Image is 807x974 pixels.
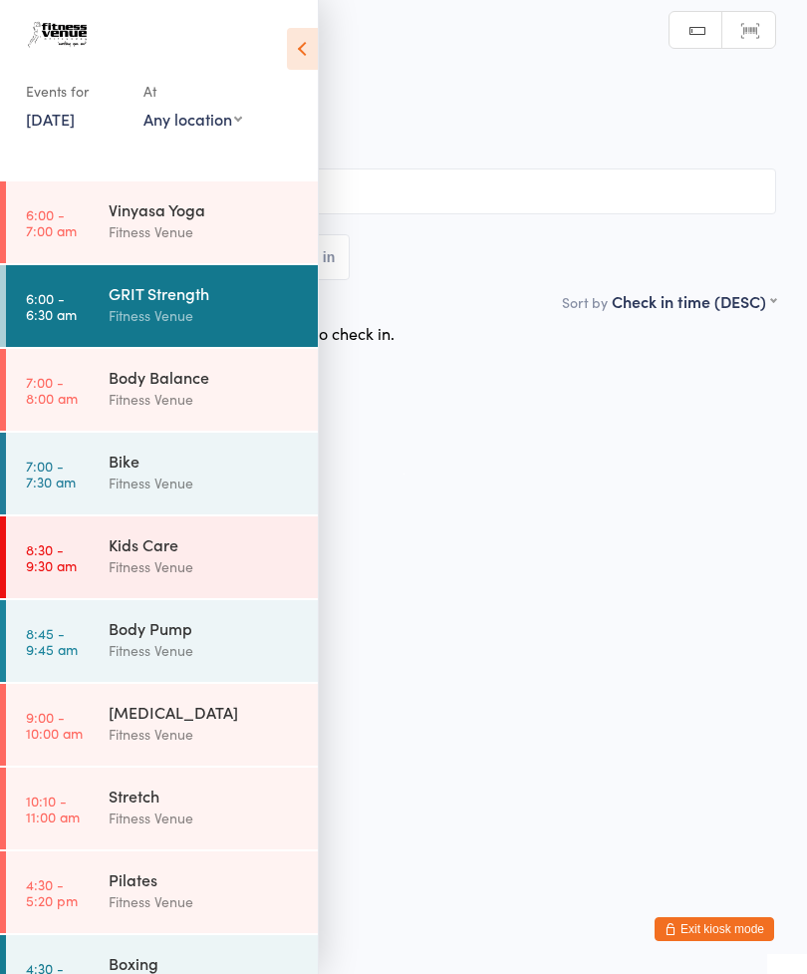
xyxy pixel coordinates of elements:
time: 7:00 - 8:00 am [26,374,78,406]
time: 4:30 - 5:20 pm [26,876,78,908]
a: 7:00 -7:30 amBikeFitness Venue [6,433,318,514]
div: Fitness Venue [109,388,301,411]
label: Sort by [562,292,608,312]
div: Fitness Venue [109,890,301,913]
div: Boxing [109,952,301,974]
a: 7:00 -8:00 amBody BalanceFitness Venue [6,349,318,431]
time: 7:00 - 7:30 am [26,458,76,489]
a: 10:10 -11:00 amStretchFitness Venue [6,768,318,849]
span: [DATE] 6:00am [31,93,745,113]
div: Any location [143,108,242,130]
div: At [143,75,242,108]
div: Fitness Venue [109,807,301,829]
span: Fitness Venue [31,113,745,133]
div: [MEDICAL_DATA] [109,701,301,723]
time: 9:00 - 10:00 am [26,709,83,741]
a: 8:45 -9:45 amBody PumpFitness Venue [6,600,318,682]
div: Fitness Venue [109,723,301,746]
div: Kids Care [109,533,301,555]
div: Fitness Venue [109,304,301,327]
a: 6:00 -7:00 amVinyasa YogaFitness Venue [6,181,318,263]
img: Fitness Venue Whitsunday [20,15,95,55]
time: 8:45 - 9:45 am [26,625,78,657]
time: 10:10 - 11:00 am [26,793,80,824]
h2: GRIT Strength Check-in [31,50,776,83]
a: 8:30 -9:30 amKids CareFitness Venue [6,516,318,598]
a: 4:30 -5:20 pmPilatesFitness Venue [6,851,318,933]
div: Fitness Venue [109,220,301,243]
div: Stretch [109,785,301,807]
div: Body Pump [109,617,301,639]
div: Events for [26,75,124,108]
div: Bike [109,450,301,472]
time: 6:00 - 7:00 am [26,206,77,238]
a: 9:00 -10:00 am[MEDICAL_DATA]Fitness Venue [6,684,318,766]
div: Fitness Venue [109,639,301,662]
div: Fitness Venue [109,555,301,578]
time: 6:00 - 6:30 am [26,290,77,322]
div: Fitness Venue [109,472,301,494]
button: Exit kiosk mode [655,917,774,941]
div: Vinyasa Yoga [109,198,301,220]
div: Check in time (DESC) [612,290,776,312]
a: [DATE] [26,108,75,130]
div: GRIT Strength [109,282,301,304]
time: 8:30 - 9:30 am [26,541,77,573]
input: Search [31,168,776,214]
a: 6:00 -6:30 amGRIT StrengthFitness Venue [6,265,318,347]
div: Body Balance [109,366,301,388]
span: Group Fitness [31,133,776,153]
div: Pilates [109,868,301,890]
